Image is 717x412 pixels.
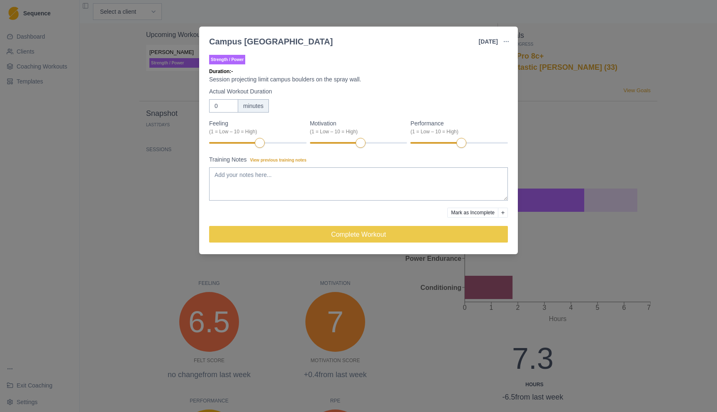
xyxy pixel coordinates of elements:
div: Campus [GEOGRAPHIC_DATA] [209,35,333,48]
label: Training Notes [209,155,503,164]
p: Duration: - [209,68,508,75]
div: (1 = Low – 10 = High) [209,128,302,135]
div: minutes [238,99,269,113]
label: Performance [410,119,503,135]
button: Mark as Incomplete [447,208,498,218]
button: Add reason [498,208,508,218]
button: Complete Workout [209,226,508,243]
div: (1 = Low – 10 = High) [410,128,503,135]
label: Actual Workout Duration [209,87,503,96]
label: Feeling [209,119,302,135]
div: (1 = Low – 10 = High) [310,128,402,135]
span: View previous training notes [250,158,307,162]
p: Session projecting limit campus boulders on the spray wall. [209,75,508,84]
label: Motivation [310,119,402,135]
p: Strength / Power [209,55,245,64]
p: [DATE] [479,37,498,46]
